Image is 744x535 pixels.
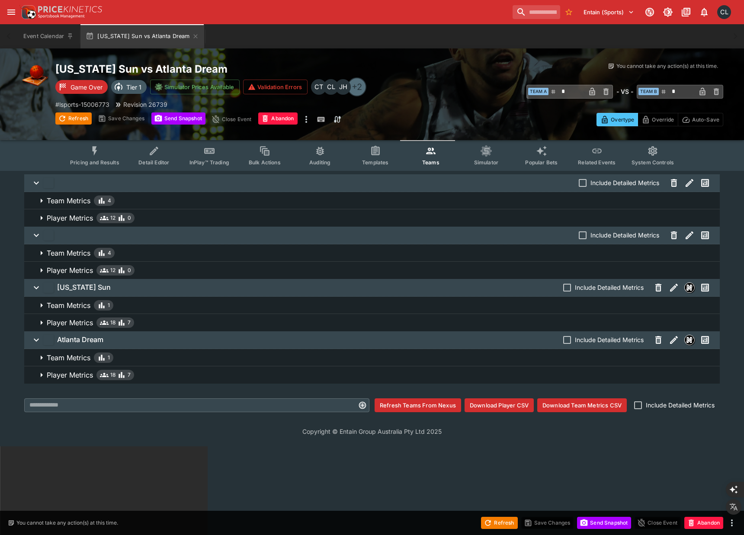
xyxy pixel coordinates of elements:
button: Include Detailed MetricsPast Performances [24,174,720,192]
p: Override [652,115,674,124]
button: Send Snapshot [577,517,631,529]
span: 7 [128,318,131,327]
button: Abandon [258,112,297,125]
div: +2 [347,77,366,96]
button: Overtype [596,113,638,126]
button: Nexus [682,280,697,295]
div: Start From [596,113,723,126]
button: Past Performances [697,280,713,295]
p: Copy To Clipboard [55,100,109,109]
button: open drawer [3,4,19,20]
button: Refresh Teams From Nexus [375,398,461,412]
p: Game Over [71,83,103,92]
span: 4 [108,196,111,205]
button: Select Tenant [578,5,639,19]
button: Event Calendar [18,24,79,48]
span: 12 [110,266,115,275]
img: Sportsbook Management [38,14,85,18]
button: Team Metrics4 [24,244,720,262]
span: System Controls [632,159,674,166]
span: Popular Bets [525,159,558,166]
p: Player Metrics [47,370,93,380]
button: No Bookmarks [562,5,576,19]
span: Team B [638,88,659,95]
p: Auto-Save [692,115,719,124]
p: You cannot take any action(s) at this time. [16,519,118,527]
div: Cameron Tarver [311,79,327,95]
span: 4 [108,249,111,257]
button: [US_STATE] Sun vs Atlanta Dream [80,24,204,48]
button: Nexus [682,332,697,348]
div: Chad Liu [717,5,731,19]
span: Include Detailed Metrics [590,231,659,240]
button: Past Performances [697,332,713,348]
span: Include Detailed Metrics [590,178,659,187]
span: Simulator [474,159,498,166]
p: Team Metrics [47,352,90,363]
input: search [513,5,560,19]
span: 1 [108,301,110,310]
button: [US_STATE] SunInclude Detailed MetricsNexusPast Performances [24,279,720,296]
button: Notifications [696,4,712,20]
div: Jiahao Hao [335,79,351,95]
span: Team A [528,88,548,95]
button: Send Snapshot [151,112,205,125]
span: Mark an event as closed and abandoned. [258,114,297,122]
span: Auditing [309,159,330,166]
img: basketball.png [21,62,48,90]
button: Past Performances [697,227,713,243]
p: Team Metrics [47,195,90,206]
button: Refresh [55,112,92,125]
h2: Copy To Clipboard [55,62,389,76]
button: Validation Errors [243,80,308,94]
button: Simulator Prices Available [150,80,240,94]
button: Documentation [678,4,694,20]
span: InPlay™ Trading [189,159,229,166]
button: Download Player CSV [465,398,534,412]
img: PriceKinetics [38,6,102,13]
h6: Atlanta Dream [57,335,103,344]
div: Nexus [684,282,695,293]
p: Revision 26739 [123,100,167,109]
img: nexus.svg [685,283,694,292]
span: 1 [108,353,110,362]
span: 18 [110,371,115,379]
span: 18 [110,318,115,327]
button: Team Metrics4 [24,192,720,209]
span: 7 [128,371,131,379]
span: Pricing and Results [70,159,119,166]
span: Templates [362,159,388,166]
div: Event type filters [63,140,681,171]
button: more [727,518,737,528]
span: Mark an event as closed and abandoned. [684,518,723,526]
span: Include Detailed Metrics [575,335,644,344]
span: Teams [422,159,439,166]
span: Bulk Actions [249,159,281,166]
button: Atlanta DreamInclude Detailed MetricsNexusPast Performances [24,331,720,349]
button: Connected to PK [642,4,657,20]
div: Chad Liu [323,79,339,95]
button: Player Metrics187 [24,366,720,384]
button: Player Metrics120 [24,262,720,279]
p: You cannot take any action(s) at this time. [616,62,718,70]
button: Player Metrics120 [24,209,720,227]
img: nexus.svg [685,335,694,345]
p: Overtype [611,115,634,124]
span: 0 [128,214,131,222]
button: Team Metrics1 [24,349,720,366]
button: Override [638,113,678,126]
button: Include Detailed MetricsPast Performances [24,227,720,244]
button: Team Metrics1 [24,297,720,314]
h6: [US_STATE] Sun [57,283,111,292]
p: Player Metrics [47,213,93,223]
p: Team Metrics [47,300,90,311]
p: Player Metrics [47,317,93,328]
button: Download Team Metrics CSV [537,398,627,412]
button: Toggle light/dark mode [660,4,676,20]
h6: - VS - [616,87,633,96]
button: Past Performances [697,175,713,191]
span: Include Detailed Metrics [646,400,715,410]
span: Include Detailed Metrics [575,283,644,292]
img: PriceKinetics Logo [19,3,36,21]
span: 12 [110,214,115,222]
